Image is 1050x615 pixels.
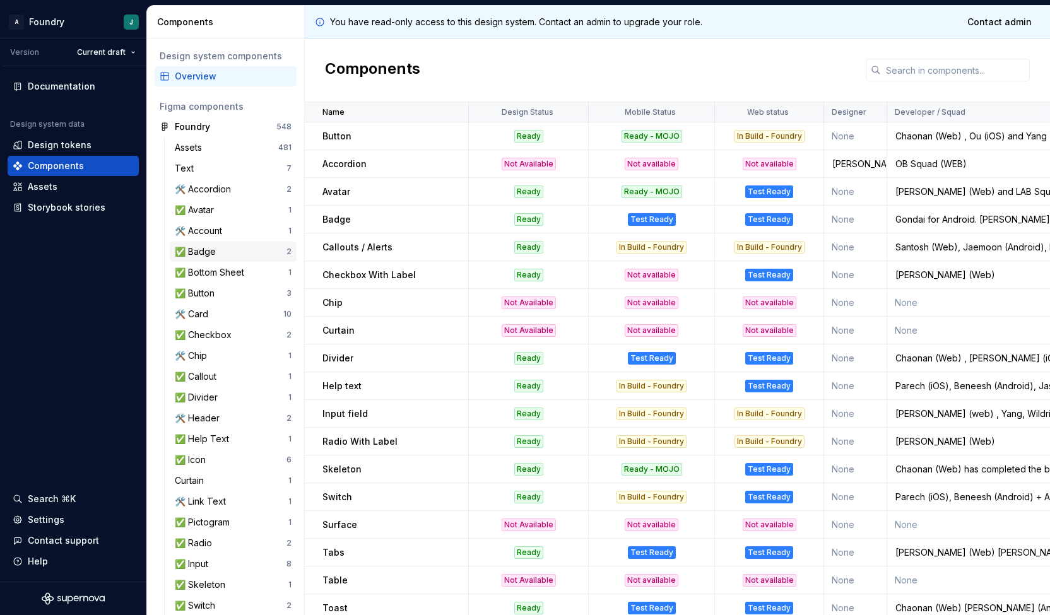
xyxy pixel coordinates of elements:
span: Current draft [77,47,126,57]
td: None [824,122,887,150]
div: Test Ready [628,213,676,226]
div: Test Ready [745,602,793,614]
svg: Supernova Logo [42,592,105,605]
p: Switch [322,491,352,503]
a: Foundry548 [155,117,297,137]
div: Not available [625,518,678,531]
div: Figma components [160,100,292,113]
a: 🛠️ Chip1 [170,346,297,366]
div: Not Available [502,574,556,587]
td: None [824,261,887,289]
div: Assets [28,180,57,193]
div: ✅ Radio [175,537,217,549]
td: None [824,566,887,594]
td: None [824,206,887,233]
div: Test Ready [745,213,793,226]
div: 1 [288,434,292,444]
a: Components [8,156,139,176]
div: A [9,15,24,30]
td: None [824,233,887,261]
div: Ready - MOJO [622,185,682,198]
div: Not available [743,574,796,587]
div: Test Ready [745,380,793,392]
a: 🛠️ Header2 [170,408,297,428]
div: ✅ Callout [175,370,221,383]
a: 🛠️ Card10 [170,304,297,324]
div: 2 [286,247,292,257]
div: In Build - Foundry [734,130,805,143]
div: ✅ Help Text [175,433,234,445]
div: Version [10,47,39,57]
p: You have read-only access to this design system. Contact an admin to upgrade your role. [330,16,702,28]
div: Text [175,162,199,175]
p: Tabs [322,546,345,559]
div: Test Ready [745,463,793,476]
div: Design system components [160,50,292,62]
div: 🛠️ Link Text [175,495,231,508]
div: Components [157,16,299,28]
div: Ready - MOJO [622,130,682,143]
div: ✅ Bottom Sheet [175,266,249,279]
td: None [824,344,887,372]
td: None [824,483,887,511]
p: Callouts / Alerts [322,241,392,254]
div: J [129,17,133,27]
a: Curtain1 [170,471,297,491]
p: Help text [322,380,362,392]
div: ✅ Pictogram [175,516,235,529]
td: None [824,539,887,566]
div: 🛠️ Accordion [175,183,236,196]
div: Components [28,160,84,172]
div: Not available [625,296,678,309]
div: ✅ Divider [175,391,223,404]
p: Developer / Squad [895,107,965,117]
a: Documentation [8,76,139,97]
div: ✅ Skeleton [175,578,230,591]
a: ✅ Radio2 [170,533,297,553]
div: 1 [288,496,292,507]
p: Name [322,107,345,117]
div: Not Available [502,324,556,337]
a: ✅ Skeleton1 [170,575,297,595]
div: In Build - Foundry [616,491,687,503]
div: 548 [276,122,292,132]
div: ✅ Icon [175,454,211,466]
a: Overview [155,66,297,86]
div: In Build - Foundry [616,241,687,254]
div: 8 [286,559,292,569]
a: ✅ Pictogram1 [170,512,297,532]
div: Documentation [28,80,95,93]
div: ✅ Checkbox [175,329,237,341]
div: 7 [286,163,292,173]
div: 1 [288,267,292,278]
p: Divider [322,352,353,365]
div: Test Ready [628,352,676,365]
td: None [824,372,887,400]
div: Not available [743,296,796,309]
input: Search in components... [881,59,1030,81]
p: Surface [322,518,357,531]
p: Input field [322,407,368,420]
a: Contact admin [959,11,1040,33]
div: Ready [514,241,543,254]
div: In Build - Foundry [616,407,687,420]
div: 1 [288,517,292,527]
div: Design tokens [28,139,91,151]
a: ✅ Input8 [170,554,297,574]
a: ✅ Button3 [170,283,297,303]
a: ✅ Help Text1 [170,429,297,449]
td: None [824,455,887,483]
div: ✅ Switch [175,599,220,612]
div: Assets [175,141,207,154]
a: Design tokens [8,135,139,155]
div: Ready [514,352,543,365]
div: Not Available [502,296,556,309]
div: Test Ready [745,269,793,281]
div: Ready [514,407,543,420]
div: Not available [625,324,678,337]
div: Settings [28,513,64,526]
p: Web status [747,107,789,117]
td: None [824,511,887,539]
span: Contact admin [967,16,1032,28]
div: Not available [743,324,796,337]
